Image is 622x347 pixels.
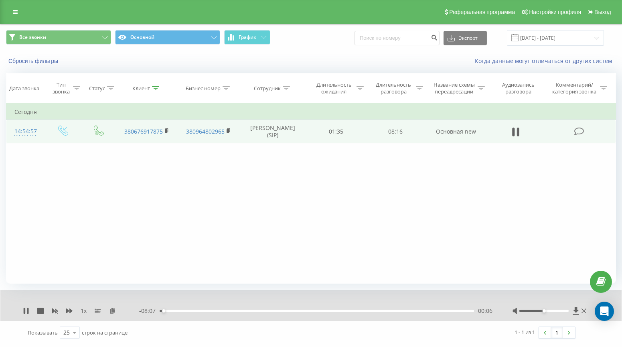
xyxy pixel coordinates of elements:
[449,9,515,15] span: Реферальная программа
[82,329,128,336] span: строк на странице
[6,30,111,45] button: Все звонки
[6,104,616,120] td: Сегодня
[306,120,365,143] td: 01:35
[313,81,354,95] div: Длительность ожидания
[551,81,598,95] div: Комментарий/категория звонка
[239,120,306,143] td: [PERSON_NAME] (SIP)
[494,81,543,95] div: Аудиозапись разговора
[529,9,581,15] span: Настройки профиля
[14,124,36,139] div: 14:54:57
[433,81,476,95] div: Название схемы переадресации
[132,85,150,92] div: Клиент
[186,85,221,92] div: Бизнес номер
[63,329,70,337] div: 25
[478,307,492,315] span: 00:06
[115,30,220,45] button: Основной
[543,309,546,313] div: Accessibility label
[595,302,614,321] div: Open Intercom Messenger
[162,309,165,313] div: Accessibility label
[124,128,163,135] a: 380676917875
[51,81,71,95] div: Тип звонка
[355,31,440,45] input: Поиск по номеру
[366,120,425,143] td: 08:16
[475,57,616,65] a: Когда данные могут отличаться от других систем
[186,128,225,135] a: 380964802965
[9,85,39,92] div: Дата звонка
[254,85,281,92] div: Сотрудник
[444,31,487,45] button: Экспорт
[551,327,563,338] a: 1
[425,120,487,143] td: Основная new
[89,85,105,92] div: Статус
[239,34,257,40] span: График
[81,307,87,315] span: 1 x
[28,329,58,336] span: Показывать
[594,9,611,15] span: Выход
[373,81,414,95] div: Длительность разговора
[224,30,270,45] button: График
[515,328,535,336] div: 1 - 1 из 1
[139,307,160,315] span: - 08:07
[6,57,62,65] button: Сбросить фильтры
[19,34,46,41] span: Все звонки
